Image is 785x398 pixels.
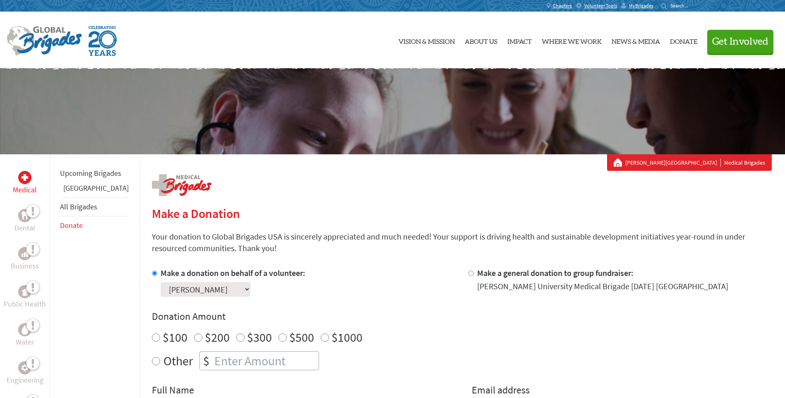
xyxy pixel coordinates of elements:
label: Other [163,351,193,370]
p: Water [16,336,34,348]
a: BusinessBusiness [11,247,39,272]
p: Engineering [7,374,43,386]
li: All Brigades [60,197,129,216]
a: Vision & Mission [399,19,455,62]
a: Donate [60,221,83,230]
p: Public Health [4,298,46,310]
img: Business [22,250,28,257]
div: Dental [18,209,31,222]
label: Make a general donation to group fundraiser: [477,268,634,278]
div: Medical [18,171,31,184]
div: Public Health [18,285,31,298]
li: Panama [60,182,129,197]
li: Upcoming Brigades [60,164,129,182]
a: All Brigades [60,202,97,211]
div: Medical Brigades [614,158,765,167]
label: $300 [247,329,272,345]
a: [PERSON_NAME][GEOGRAPHIC_DATA] [625,158,721,167]
a: DentalDental [14,209,35,234]
span: Volunteer Tools [584,2,617,9]
h4: Donation Amount [152,310,772,323]
a: Public HealthPublic Health [4,285,46,310]
label: $1000 [331,329,362,345]
span: Chapters [553,2,572,9]
label: $100 [163,329,187,345]
div: Water [18,323,31,336]
img: Medical [22,174,28,181]
a: About Us [465,19,497,62]
h2: Make a Donation [152,206,772,221]
div: $ [200,352,213,370]
label: Make a donation on behalf of a volunteer: [161,268,305,278]
label: $200 [205,329,230,345]
p: Your donation to Global Brigades USA is sincerely appreciated and much needed! Your support is dr... [152,231,772,254]
a: News & Media [612,19,660,62]
a: [GEOGRAPHIC_DATA] [63,183,129,193]
img: logo-medical.png [152,174,211,196]
img: Engineering [22,364,28,371]
p: Medical [13,184,37,196]
input: Enter Amount [213,352,319,370]
img: Global Brigades Logo [7,26,82,56]
a: Impact [507,19,532,62]
div: Business [18,247,31,260]
img: Public Health [22,288,28,296]
p: Business [11,260,39,272]
a: Donate [670,19,697,62]
button: Get Involved [707,30,773,53]
span: MyBrigades [629,2,653,9]
label: $500 [289,329,314,345]
span: Get Involved [712,37,768,47]
a: WaterWater [16,323,34,348]
img: Water [22,325,28,334]
input: Search... [670,2,694,9]
img: Dental [22,211,28,219]
div: Engineering [18,361,31,374]
a: Where We Work [542,19,602,62]
li: Donate [60,216,129,235]
div: [PERSON_NAME] University Medical Brigade [DATE] [GEOGRAPHIC_DATA] [477,281,728,292]
a: MedicalMedical [13,171,37,196]
p: Dental [14,222,35,234]
a: Upcoming Brigades [60,168,121,178]
img: Global Brigades Celebrating 20 Years [89,26,117,56]
a: EngineeringEngineering [7,361,43,386]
